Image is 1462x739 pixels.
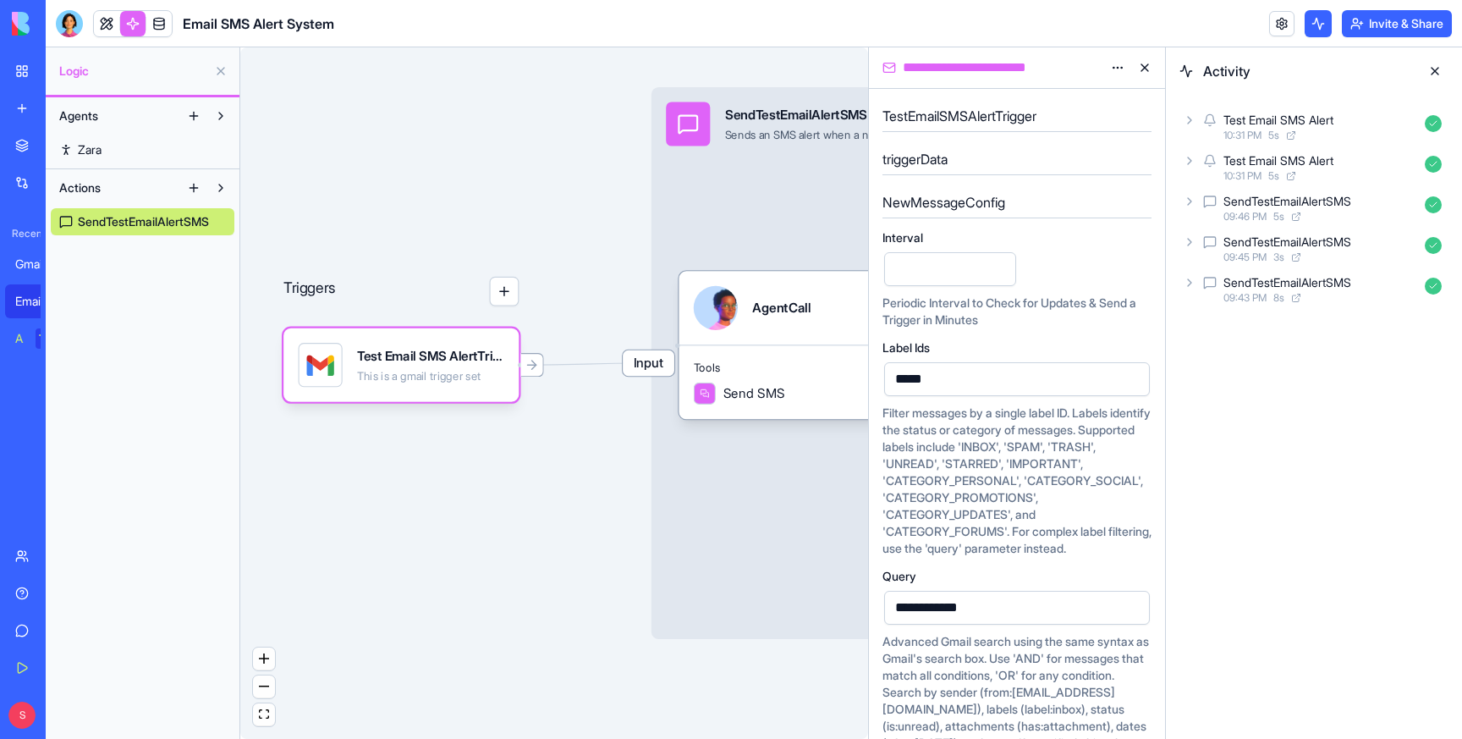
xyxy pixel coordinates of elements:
span: 3 s [1273,251,1284,264]
span: Tools [694,361,899,375]
a: Zara [51,136,234,163]
div: AI Logo Generator [15,330,24,347]
span: 8 s [1273,291,1284,305]
span: Actions [59,179,101,196]
div: Test Email SMS Alert [1223,152,1333,169]
span: 09:46 PM [1223,210,1267,223]
div: Triggers [283,218,519,401]
div: InputSendTestEmailAlertSMSSends an SMS alert when a new email with 'test' in the subject is recei... [651,87,1394,639]
span: 5 s [1268,129,1279,142]
a: Email SMS Alert System [5,284,73,318]
div: Test Email SMS Alert [1223,112,1333,129]
span: Agents [59,108,98,124]
span: Input [623,350,674,376]
span: Label Ids [882,342,930,354]
span: SendTestEmailAlertSMS [78,213,209,230]
a: AI Logo GeneratorTRY [5,322,73,356]
span: Send SMS [723,384,785,403]
h5: triggerData [882,149,1151,169]
span: 09:43 PM [1223,291,1267,305]
div: Filter messages by a single label ID. Labels identify the status or category of messages. Support... [882,405,1151,557]
button: Invite & Share [1342,10,1452,37]
div: Periodic Interval to Check for Updates & Send a Trigger in Minutes [882,295,1151,328]
button: Agents [51,102,180,130]
span: 10:31 PM [1223,169,1261,183]
button: zoom in [253,648,275,670]
button: fit view [253,703,275,726]
g: Edge from 689e2f1e46fdf5bf497d6336 to 689e2f1635222286a23fd163 [523,363,648,365]
span: Interval [882,232,923,244]
div: SendTestEmailAlertSMS [725,106,1277,124]
div: TRY [36,328,63,349]
a: SendTestEmailAlertSMS [51,208,234,235]
img: logo [12,12,117,36]
button: zoom out [253,676,275,698]
span: Logic [59,63,207,80]
div: SendTestEmailAlertSMS [1223,274,1351,291]
div: Test Email SMS AlertTrigger [357,346,504,365]
button: Actions [51,174,180,201]
div: This is a gmail trigger set [357,369,504,383]
div: Gmail SMS Alerts [15,256,63,273]
span: 10:31 PM [1223,129,1261,142]
span: Query [882,571,916,582]
span: 5 s [1268,169,1279,183]
div: AgentCall [752,299,810,317]
div: Sends an SMS alert when a new email with 'test' in the subject is received. Extracts email detail... [725,128,1277,142]
span: Email SMS Alert System [183,14,334,34]
span: Zara [78,141,102,158]
h5: TestEmailSMSAlertTrigger [882,106,1151,126]
span: 5 s [1273,210,1284,223]
a: Gmail SMS Alerts [5,247,73,281]
div: AgentCallToolsSend SMS [679,271,914,419]
span: Activity [1203,61,1411,81]
div: SendTestEmailAlertSMS [1223,234,1351,251]
div: Email SMS Alert System [15,293,63,310]
p: Triggers [283,277,336,306]
div: SendTestEmailAlertSMS [1223,193,1351,210]
div: Test Email SMS AlertTriggerThis is a gmail trigger set [283,328,519,402]
span: 09:45 PM [1223,251,1267,264]
h5: NewMessageConfig [882,192,1151,212]
span: S [8,702,36,729]
span: Recent [5,227,41,240]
